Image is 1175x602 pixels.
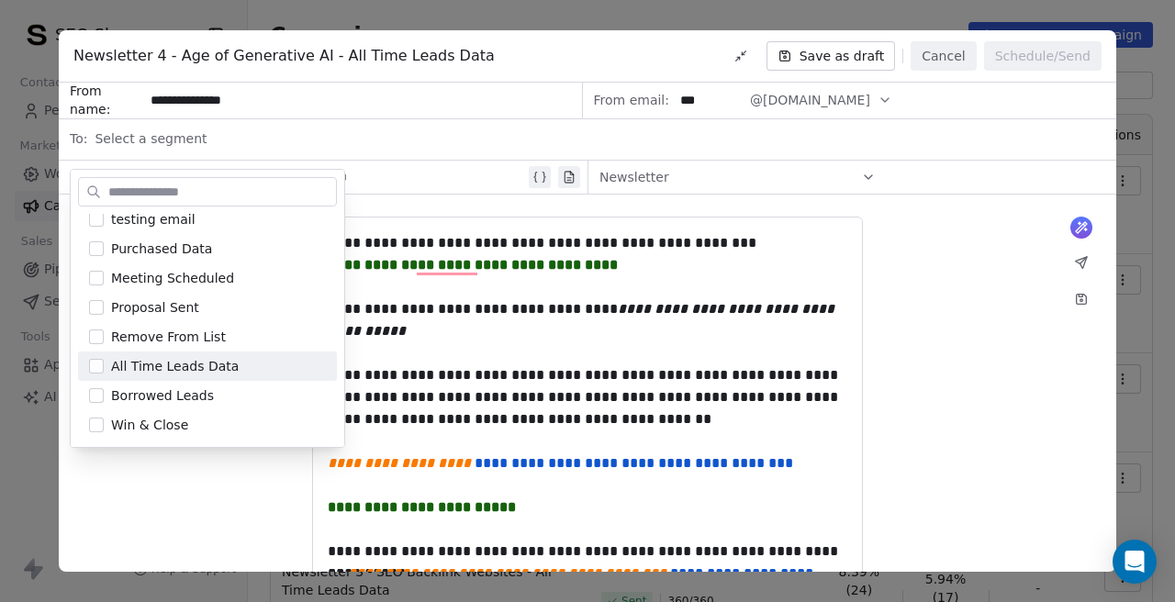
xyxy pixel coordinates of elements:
[73,45,495,67] span: Newsletter 4 - Age of Generative AI - All Time Leads Data
[78,146,337,440] div: Suggestions
[111,357,239,375] span: All Time Leads Data
[111,328,226,346] span: Remove From List
[111,210,196,229] span: testing email
[111,240,212,258] span: Purchased Data
[70,129,87,148] span: To:
[70,82,143,118] span: From name:
[111,269,234,287] span: Meeting Scheduled
[70,168,122,192] span: Subject:
[111,298,199,317] span: Proposal Sent
[599,168,669,186] span: Newsletter
[95,129,207,148] span: Select a segment
[984,41,1102,71] button: Schedule/Send
[911,41,976,71] button: Cancel
[111,416,188,434] span: Win & Close
[594,91,669,109] span: From email:
[750,91,870,110] span: @[DOMAIN_NAME]
[767,41,896,71] button: Save as draft
[111,386,214,405] span: Borrowed Leads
